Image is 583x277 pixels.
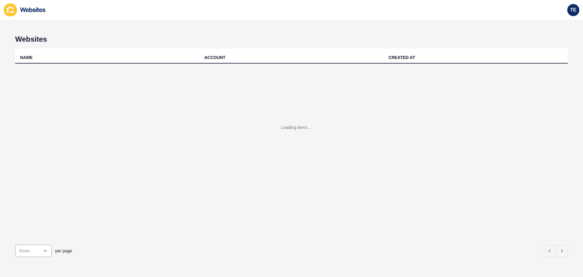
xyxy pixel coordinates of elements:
[204,54,226,61] div: ACCOUNT
[55,248,72,254] span: per page
[15,245,52,257] div: open menu
[570,7,576,13] span: TE
[388,54,415,61] div: CREATED AT
[281,124,311,130] div: Loading items...
[20,54,32,61] div: NAME
[15,35,568,43] h1: Websites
